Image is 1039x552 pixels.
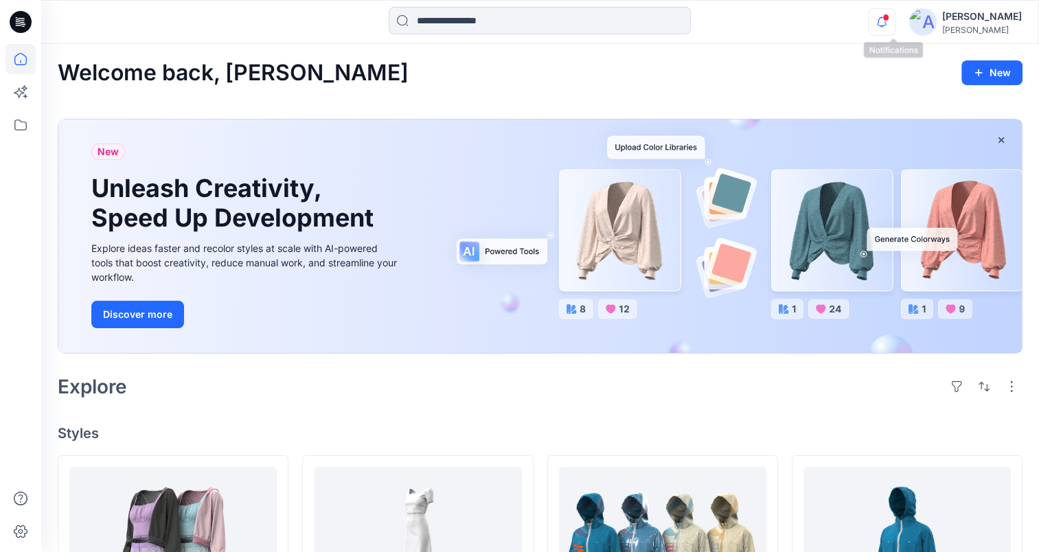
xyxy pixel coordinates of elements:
[942,25,1022,35] div: [PERSON_NAME]
[909,8,937,36] img: avatar
[58,60,409,86] h2: Welcome back, [PERSON_NAME]
[58,425,1023,441] h4: Styles
[58,376,127,398] h2: Explore
[98,143,119,160] span: New
[91,301,400,328] a: Discover more
[961,60,1023,85] button: New
[942,8,1022,25] div: [PERSON_NAME]
[91,301,184,328] button: Discover more
[91,174,380,233] h1: Unleash Creativity, Speed Up Development
[91,241,400,284] div: Explore ideas faster and recolor styles at scale with AI-powered tools that boost creativity, red...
